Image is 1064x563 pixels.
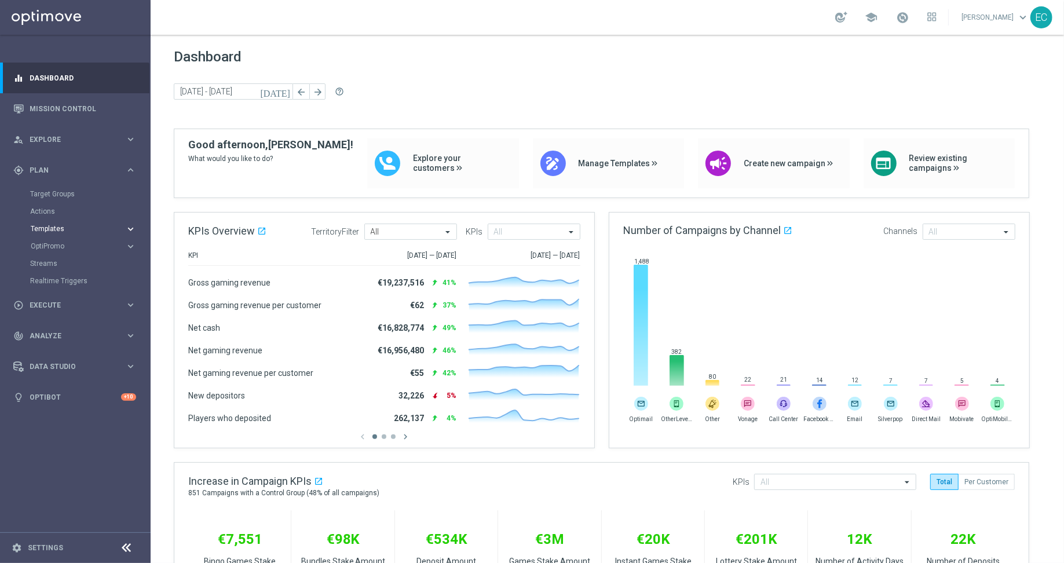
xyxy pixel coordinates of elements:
[13,135,137,144] button: person_search Explore keyboard_arrow_right
[13,300,125,310] div: Execute
[125,224,136,235] i: keyboard_arrow_right
[31,243,125,250] div: OptiPromo
[13,166,137,175] button: gps_fixed Plan keyboard_arrow_right
[13,104,137,114] button: Mission Control
[13,74,137,83] button: equalizer Dashboard
[13,331,125,341] div: Analyze
[125,330,136,341] i: keyboard_arrow_right
[28,544,63,551] a: Settings
[30,136,125,143] span: Explore
[30,167,125,174] span: Plan
[960,9,1030,26] a: [PERSON_NAME]keyboard_arrow_down
[30,382,121,412] a: Optibot
[30,203,149,220] div: Actions
[121,393,136,401] div: +10
[30,237,149,255] div: OptiPromo
[30,189,120,199] a: Target Groups
[30,224,137,233] button: Templates keyboard_arrow_right
[13,63,136,93] div: Dashboard
[30,207,120,216] a: Actions
[30,272,149,290] div: Realtime Triggers
[13,393,137,402] button: lightbulb Optibot +10
[13,362,137,371] button: Data Studio keyboard_arrow_right
[30,363,125,370] span: Data Studio
[30,220,149,237] div: Templates
[865,11,877,24] span: school
[30,259,120,268] a: Streams
[13,134,125,145] div: Explore
[13,331,137,341] button: track_changes Analyze keyboard_arrow_right
[30,185,149,203] div: Target Groups
[125,134,136,145] i: keyboard_arrow_right
[13,382,136,412] div: Optibot
[125,299,136,310] i: keyboard_arrow_right
[31,225,125,232] div: Templates
[13,301,137,310] button: play_circle_outline Execute keyboard_arrow_right
[13,134,24,145] i: person_search
[30,242,137,251] button: OptiPromo keyboard_arrow_right
[30,255,149,272] div: Streams
[13,165,125,176] div: Plan
[13,300,24,310] i: play_circle_outline
[30,93,136,124] a: Mission Control
[13,392,24,403] i: lightbulb
[13,73,24,83] i: equalizer
[31,225,114,232] span: Templates
[13,93,136,124] div: Mission Control
[13,331,24,341] i: track_changes
[1030,6,1052,28] div: EC
[31,243,114,250] span: OptiPromo
[13,165,24,176] i: gps_fixed
[13,361,125,372] div: Data Studio
[30,332,125,339] span: Analyze
[12,543,22,553] i: settings
[1017,11,1029,24] span: keyboard_arrow_down
[30,302,125,309] span: Execute
[125,361,136,372] i: keyboard_arrow_right
[125,241,136,252] i: keyboard_arrow_right
[125,164,136,176] i: keyboard_arrow_right
[30,276,120,286] a: Realtime Triggers
[30,63,136,93] a: Dashboard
